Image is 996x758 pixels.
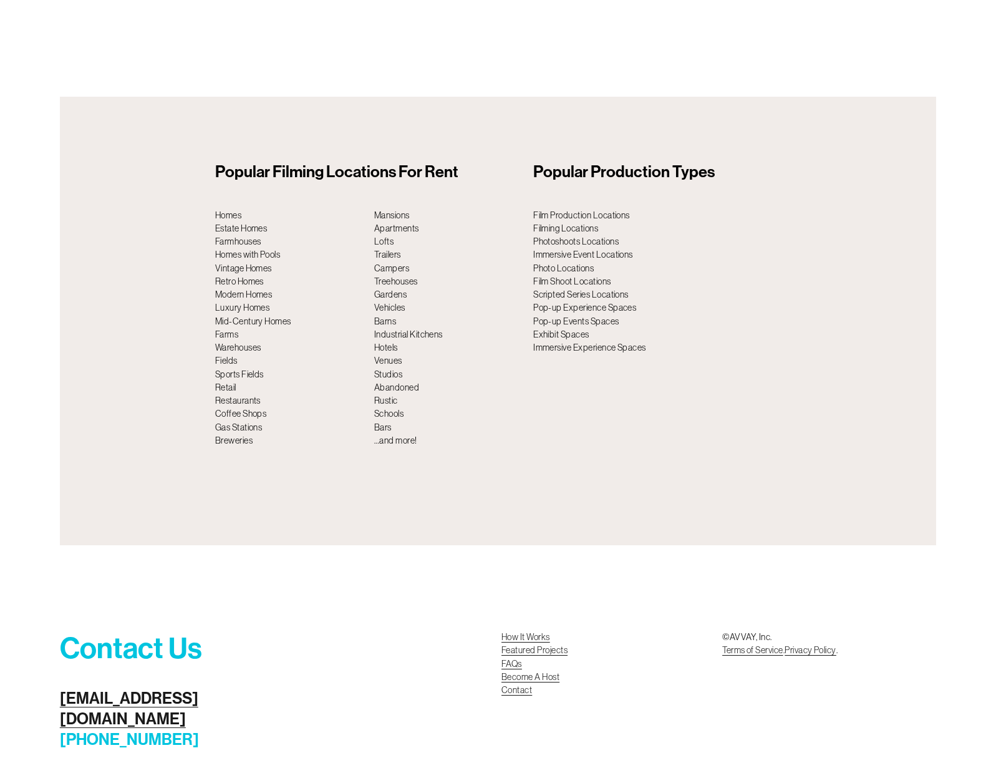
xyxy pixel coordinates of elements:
[501,671,559,697] a: Become A HostContact
[60,689,237,750] h4: [PHONE_NUMBER]
[722,644,783,657] a: Terms of Service
[374,209,526,448] p: Mansions Apartments Lofts Trailers Campers Treehouses Gardens Vehicles Barns Industrial Kitchens ...
[501,631,550,644] a: How It Works
[215,162,526,183] h4: Popular Filming Locations For Rent
[501,658,522,671] a: FAQs
[215,209,367,448] p: Homes Estate Homes Farmhouses Homes with Pools Vintage Homes Retro Homes Modern Homes Luxury Home...
[501,644,568,657] a: Featured Projects
[60,631,237,666] h3: Contact Us
[722,631,936,658] p: ©AVVAY, Inc. . .
[533,162,781,183] h4: Popular Production Types
[60,689,237,730] a: [EMAIL_ADDRESS][DOMAIN_NAME]
[533,209,781,355] p: Film Production Locations Filming Locations Photoshoots Locations Immersive Event Locations Photo...
[785,644,836,657] a: Privacy Policy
